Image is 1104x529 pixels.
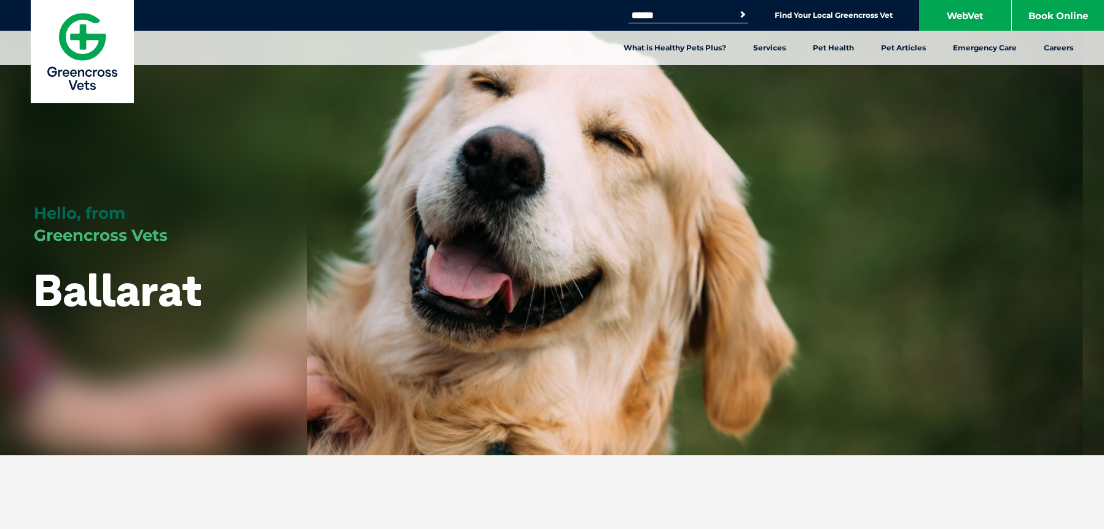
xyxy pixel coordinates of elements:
[867,31,939,65] a: Pet Articles
[34,225,168,245] span: Greencross Vets
[1030,31,1087,65] a: Careers
[34,265,202,314] h1: Ballarat
[775,10,893,20] a: Find Your Local Greencross Vet
[610,31,740,65] a: What is Healthy Pets Plus?
[939,31,1030,65] a: Emergency Care
[34,203,125,223] span: Hello, from
[740,31,799,65] a: Services
[737,9,749,21] button: Search
[799,31,867,65] a: Pet Health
